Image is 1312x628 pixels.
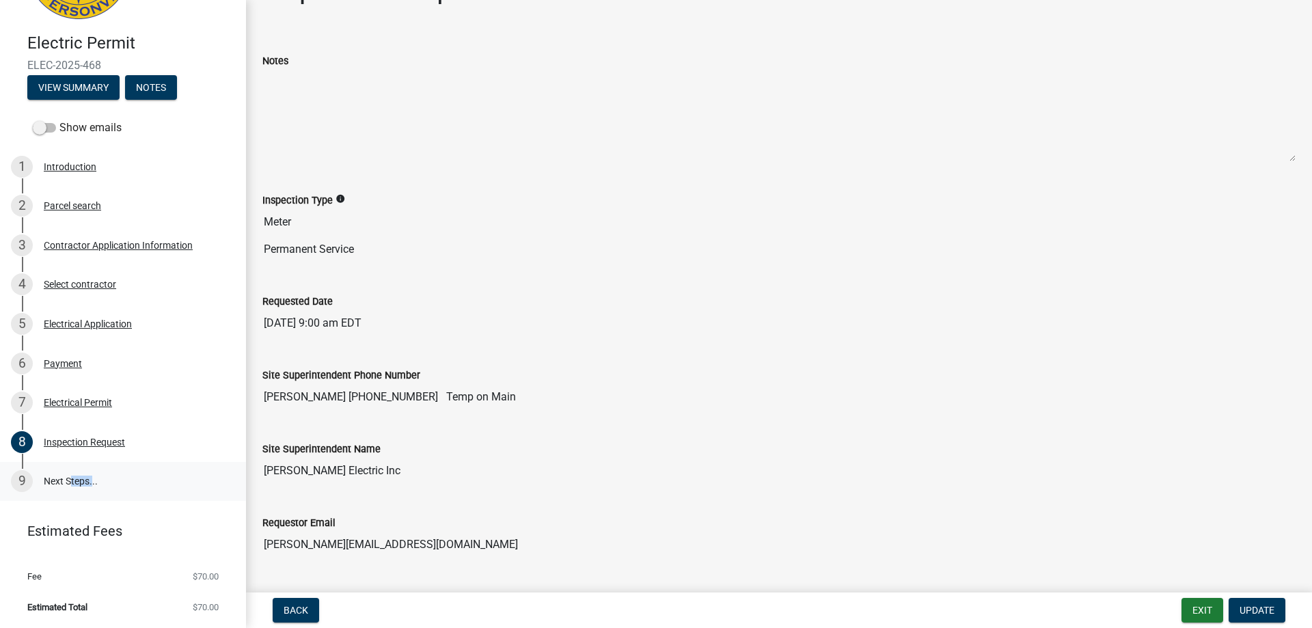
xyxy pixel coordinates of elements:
div: 3 [11,234,33,256]
span: Update [1240,605,1274,616]
i: info [336,194,345,204]
div: 4 [11,273,33,295]
button: Update [1229,598,1285,623]
label: Requested Date [262,297,333,307]
div: Payment [44,359,82,368]
div: 6 [11,353,33,374]
span: ELEC-2025-468 [27,59,219,72]
div: Select contractor [44,279,116,289]
span: Fee [27,572,42,581]
div: 1 [11,156,33,178]
label: Site Superintendent Name [262,445,381,454]
wm-modal-confirm: Summary [27,83,120,94]
span: Estimated Total [27,603,87,612]
a: Estimated Fees [11,517,224,545]
div: Electrical Application [44,319,132,329]
label: Inspection Type [262,196,333,206]
button: View Summary [27,75,120,100]
div: 2 [11,195,33,217]
label: Requestor Email [262,519,336,528]
span: $70.00 [193,572,219,581]
h4: Electric Permit [27,33,235,53]
label: Site Superintendent Phone Number [262,371,420,381]
div: Parcel search [44,201,101,210]
label: Notes [262,57,288,66]
div: Electrical Permit [44,398,112,407]
button: Notes [125,75,177,100]
div: 9 [11,470,33,492]
label: Show emails [33,120,122,136]
button: Back [273,598,319,623]
div: Inspection Request [44,437,125,447]
wm-modal-confirm: Notes [125,83,177,94]
span: Back [284,605,308,616]
span: $70.00 [193,603,219,612]
div: 5 [11,313,33,335]
button: Exit [1181,598,1223,623]
div: Introduction [44,162,96,172]
div: 8 [11,431,33,453]
div: Contractor Application Information [44,241,193,250]
wm-inspection-request-activity-view: to requestor. [262,33,1296,600]
div: 7 [11,392,33,413]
